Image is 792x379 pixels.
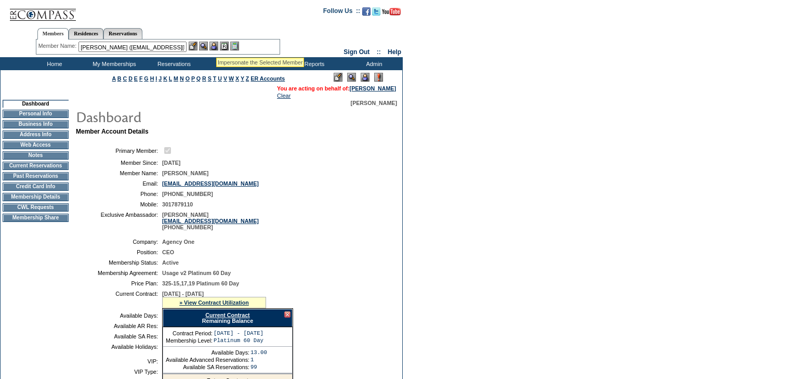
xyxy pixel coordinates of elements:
td: CWL Requests [3,203,69,212]
td: Email: [80,180,158,187]
a: Z [246,75,249,82]
div: Impersonate the Selected Member [218,59,302,66]
td: Contract Period: [166,330,213,336]
td: Available Days: [166,349,249,356]
a: Sign Out [344,48,369,56]
a: O [186,75,190,82]
td: Platinum 60 Day [214,337,263,344]
td: [DATE] - [DATE] [214,330,263,336]
td: Membership Agreement: [80,270,158,276]
a: G [144,75,148,82]
img: Log Concern/Member Elevation [374,73,383,82]
td: Membership Status: [80,259,158,266]
a: S [208,75,212,82]
a: [EMAIL_ADDRESS][DOMAIN_NAME] [162,180,259,187]
a: F [139,75,143,82]
td: Current Reservations [3,162,69,170]
a: Follow us on Twitter [372,10,380,17]
td: Reports [283,57,343,70]
a: Help [388,48,401,56]
span: [DATE] - [DATE] [162,291,204,297]
span: 3017879110 [162,201,193,207]
td: Available SA Reservations: [166,364,249,370]
td: Address Info [3,130,69,139]
a: B [117,75,122,82]
td: Primary Member: [80,146,158,155]
td: Admin [343,57,403,70]
td: Notes [3,151,69,160]
span: [PHONE_NUMBER] [162,191,213,197]
td: Price Plan: [80,280,158,286]
td: Available AR Res: [80,323,158,329]
span: [PERSON_NAME] [162,170,208,176]
td: 99 [250,364,267,370]
td: Past Reservations [3,172,69,180]
img: View Mode [347,73,356,82]
img: b_edit.gif [189,42,197,50]
td: Available SA Res: [80,333,158,339]
td: Position: [80,249,158,255]
a: Become our fan on Facebook [362,10,371,17]
a: Clear [277,93,291,99]
a: A [112,75,116,82]
a: W [229,75,234,82]
a: L [169,75,172,82]
a: D [128,75,133,82]
td: Reservations [143,57,203,70]
img: Impersonate [361,73,369,82]
td: Membership Details [3,193,69,201]
img: pgTtlDashboard.gif [75,106,283,127]
td: Available Advanced Reservations: [166,357,249,363]
td: Current Contract: [80,291,158,308]
a: C [123,75,127,82]
a: ER Accounts [250,75,285,82]
a: [PERSON_NAME] [350,85,396,92]
td: Membership Share [3,214,69,222]
td: Home [23,57,83,70]
a: Q [196,75,201,82]
td: Vacation Collection [203,57,283,70]
img: Impersonate [209,42,218,50]
td: Available Days: [80,312,158,319]
span: CEO [162,249,174,255]
td: Member Since: [80,160,158,166]
div: Member Name: [38,42,78,50]
a: J [159,75,162,82]
img: Reservations [220,42,229,50]
td: VIP: [80,358,158,364]
a: Members [37,28,69,40]
td: Dashboard [3,100,69,108]
img: Follow us on Twitter [372,7,380,16]
a: Residences [69,28,103,39]
a: X [235,75,239,82]
span: 325-15,17,19 Platinum 60 Day [162,280,239,286]
span: [PERSON_NAME] [PHONE_NUMBER] [162,212,259,230]
a: Y [241,75,244,82]
img: Become our fan on Facebook [362,7,371,16]
span: :: [377,48,381,56]
a: R [202,75,206,82]
img: View [199,42,208,50]
span: Active [162,259,179,266]
td: Credit Card Info [3,182,69,191]
a: V [223,75,227,82]
a: [EMAIL_ADDRESS][DOMAIN_NAME] [162,218,259,224]
img: b_calculator.gif [230,42,239,50]
font: You are acting on behalf of: [277,85,396,92]
b: Member Account Details [76,128,149,135]
span: [PERSON_NAME] [351,100,397,106]
td: Business Info [3,120,69,128]
td: Company: [80,239,158,245]
span: [DATE] [162,160,180,166]
a: E [134,75,138,82]
a: Subscribe to our YouTube Channel [382,10,401,17]
td: Web Access [3,141,69,149]
a: » View Contract Utilization [179,299,249,306]
div: Remaining Balance [163,309,293,327]
a: T [213,75,217,82]
span: Usage v2 Platinum 60 Day [162,270,231,276]
td: Exclusive Ambassador: [80,212,158,230]
td: Mobile: [80,201,158,207]
td: My Memberships [83,57,143,70]
a: M [174,75,178,82]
